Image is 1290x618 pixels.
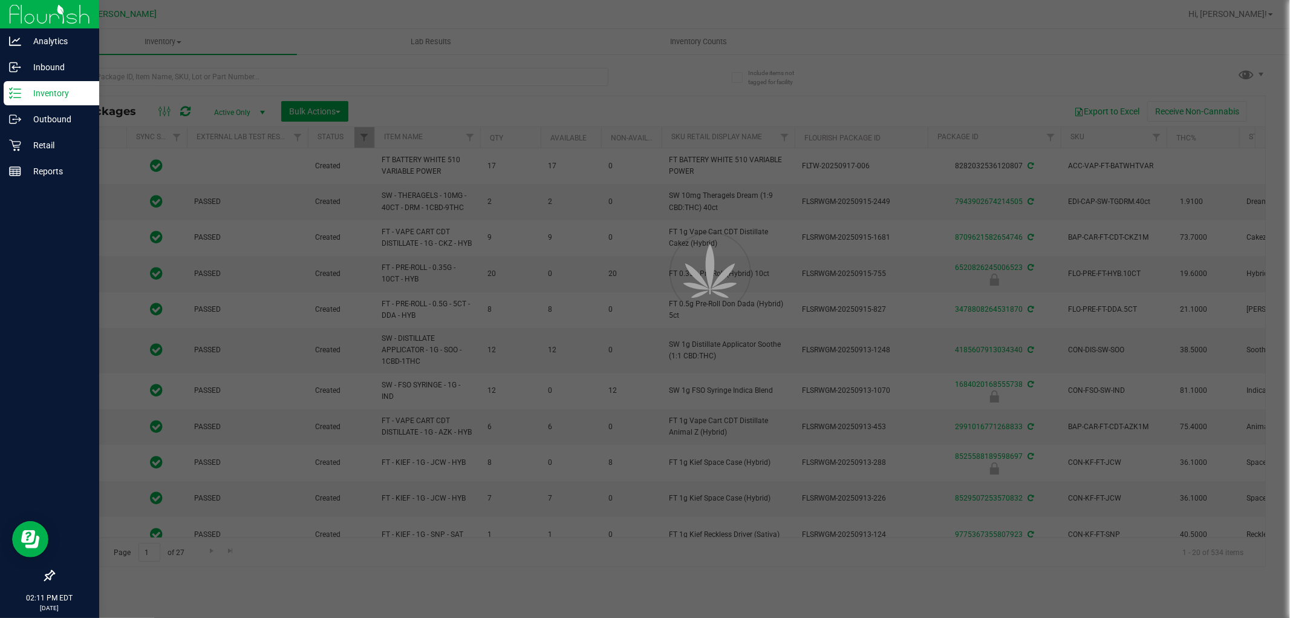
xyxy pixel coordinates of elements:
iframe: Resource center [12,521,48,557]
inline-svg: Retail [9,139,21,151]
inline-svg: Analytics [9,35,21,47]
p: Reports [21,164,94,179]
p: Retail [21,138,94,153]
inline-svg: Inventory [9,87,21,99]
p: Inventory [21,86,94,100]
inline-svg: Reports [9,165,21,177]
p: Inbound [21,60,94,74]
p: 02:11 PM EDT [5,593,94,603]
p: [DATE] [5,603,94,613]
inline-svg: Inbound [9,61,21,73]
p: Outbound [21,112,94,127]
inline-svg: Outbound [9,113,21,125]
p: Analytics [21,34,94,48]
